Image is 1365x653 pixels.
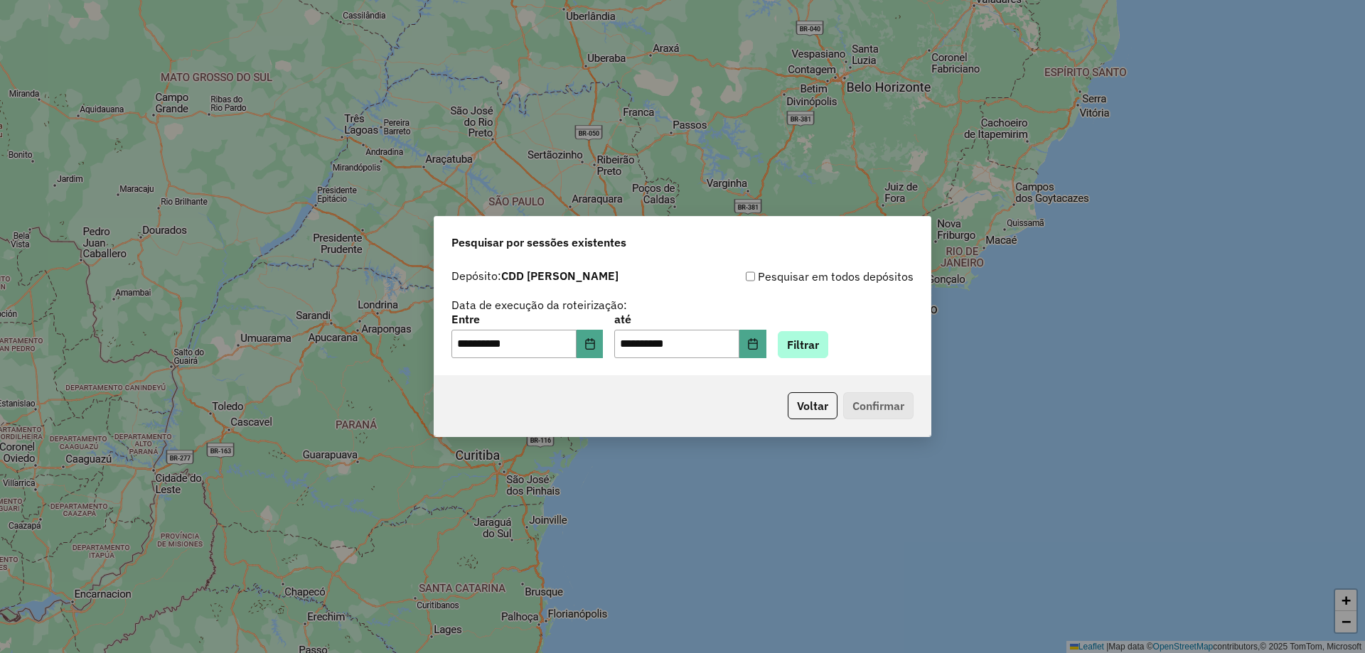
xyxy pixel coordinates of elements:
label: Depósito: [451,267,619,284]
label: Entre [451,311,603,328]
label: Data de execução da roteirização: [451,296,627,313]
label: até [614,311,766,328]
span: Pesquisar por sessões existentes [451,234,626,251]
strong: CDD [PERSON_NAME] [501,269,619,283]
button: Choose Date [577,330,604,358]
button: Voltar [788,392,837,419]
button: Filtrar [778,331,828,358]
div: Pesquisar em todos depósitos [682,268,914,285]
button: Choose Date [739,330,766,358]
